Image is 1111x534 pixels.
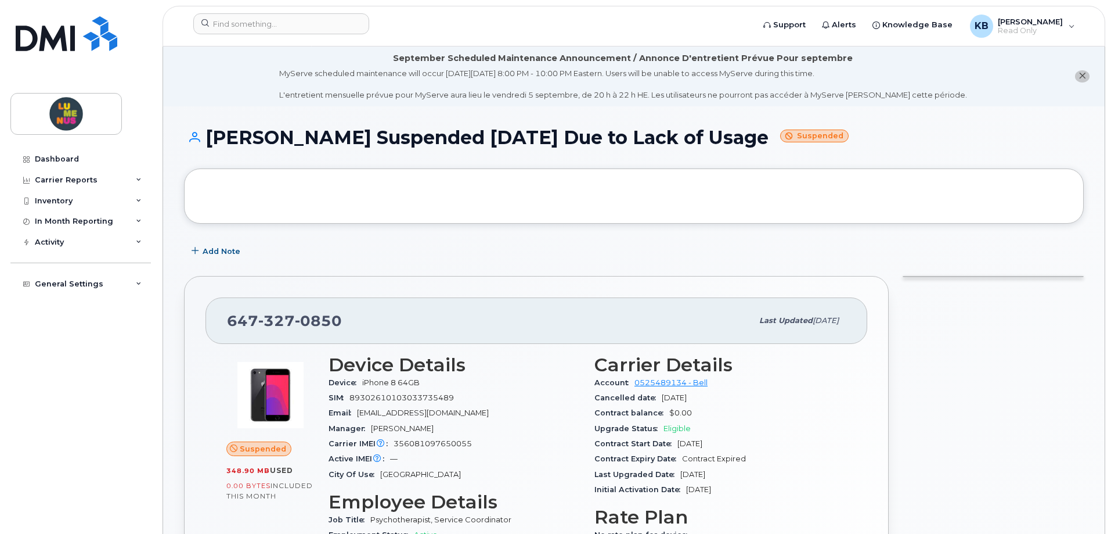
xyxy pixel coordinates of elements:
[669,408,692,417] span: $0.00
[759,316,813,325] span: Last updated
[295,312,342,329] span: 0850
[380,470,461,479] span: [GEOGRAPHIC_DATA]
[329,470,380,479] span: City Of Use
[813,316,839,325] span: [DATE]
[371,424,434,433] span: [PERSON_NAME]
[203,246,240,257] span: Add Note
[370,515,511,524] span: Psychotherapist, Service Coordinator
[329,354,580,375] h3: Device Details
[349,393,454,402] span: 89302610103033735489
[780,130,849,143] small: Suspended
[594,393,662,402] span: Cancelled date
[329,393,349,402] span: SIM
[594,507,846,528] h3: Rate Plan
[329,378,362,387] span: Device
[393,52,853,64] div: September Scheduled Maintenance Announcement / Annonce D'entretient Prévue Pour septembre
[390,454,398,463] span: —
[329,515,370,524] span: Job Title
[329,492,580,513] h3: Employee Details
[594,485,686,494] span: Initial Activation Date
[226,481,313,500] span: included this month
[677,439,702,448] span: [DATE]
[594,470,680,479] span: Last Upgraded Date
[663,424,691,433] span: Eligible
[236,360,305,430] img: image20231002-3703462-bzhi73.jpeg
[270,466,293,475] span: used
[1075,70,1090,83] button: close notification
[357,408,489,417] span: [EMAIL_ADDRESS][DOMAIN_NAME]
[394,439,472,448] span: 356081097650055
[279,68,967,101] div: MyServe scheduled maintenance will occur [DATE][DATE] 8:00 PM - 10:00 PM Eastern. Users will be u...
[682,454,746,463] span: Contract Expired
[329,454,390,463] span: Active IMEI
[362,378,420,387] span: iPhone 8 64GB
[680,470,705,479] span: [DATE]
[240,443,286,454] span: Suspended
[226,467,270,475] span: 348.90 MB
[634,378,708,387] a: 0525489134 - Bell
[329,439,394,448] span: Carrier IMEI
[594,424,663,433] span: Upgrade Status
[227,312,342,329] span: 647
[184,241,250,262] button: Add Note
[594,378,634,387] span: Account
[594,354,846,375] h3: Carrier Details
[184,127,1084,148] h1: [PERSON_NAME] Suspended [DATE] Due to Lack of Usage
[329,424,371,433] span: Manager
[594,439,677,448] span: Contract Start Date
[594,408,669,417] span: Contract balance
[594,454,682,463] span: Contract Expiry Date
[226,482,270,490] span: 0.00 Bytes
[329,408,357,417] span: Email
[686,485,711,494] span: [DATE]
[662,393,687,402] span: [DATE]
[258,312,295,329] span: 327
